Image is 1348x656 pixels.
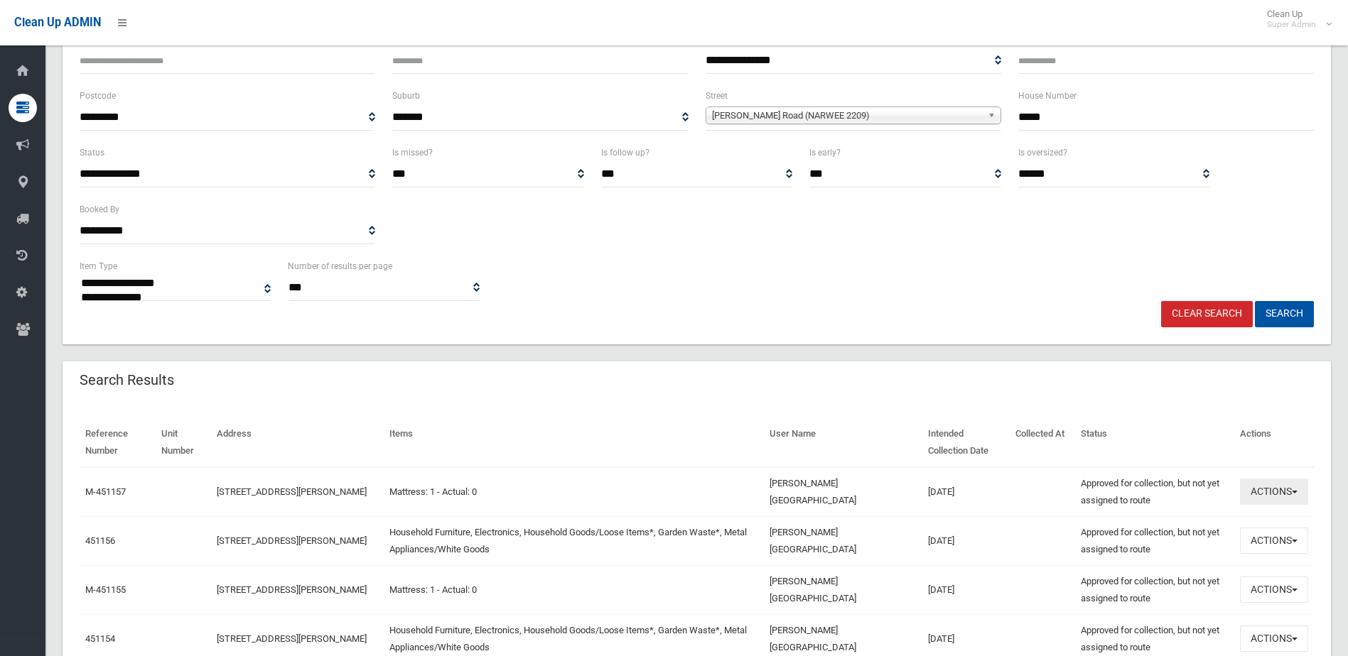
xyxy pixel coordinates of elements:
td: Approved for collection, but not yet assigned to route [1075,467,1234,517]
a: [STREET_ADDRESS][PERSON_NAME] [217,535,367,546]
td: [PERSON_NAME][GEOGRAPHIC_DATA] [764,565,922,614]
th: User Name [764,418,922,467]
td: Mattress: 1 - Actual: 0 [384,565,764,614]
a: 451154 [85,633,115,644]
label: House Number [1018,88,1077,104]
small: Super Admin [1267,19,1316,30]
th: Unit Number [156,418,211,467]
button: Actions [1240,576,1308,603]
label: Street [706,88,728,104]
label: Booked By [80,202,119,217]
td: [PERSON_NAME][GEOGRAPHIC_DATA] [764,467,922,517]
th: Status [1075,418,1234,467]
th: Actions [1234,418,1314,467]
td: Mattress: 1 - Actual: 0 [384,467,764,517]
button: Actions [1240,479,1308,505]
label: Item Type [80,258,117,274]
button: Search [1255,301,1314,327]
label: Is missed? [392,145,433,160]
button: Actions [1240,527,1308,554]
label: Is follow up? [601,145,649,160]
label: Postcode [80,88,116,104]
td: Approved for collection, but not yet assigned to route [1075,516,1234,565]
th: Items [384,418,764,467]
label: Suburb [392,88,420,104]
th: Reference Number [80,418,156,467]
a: Clear Search [1161,301,1253,327]
td: Household Furniture, Electronics, Household Goods/Loose Items*, Garden Waste*, Metal Appliances/W... [384,516,764,565]
label: Number of results per page [288,258,392,274]
span: [PERSON_NAME] Road (NARWEE 2209) [712,107,982,124]
label: Status [80,145,104,160]
td: Approved for collection, but not yet assigned to route [1075,565,1234,614]
a: M-451155 [85,584,126,595]
td: [DATE] [922,516,1010,565]
td: [PERSON_NAME][GEOGRAPHIC_DATA] [764,516,922,565]
a: 451156 [85,535,115,546]
th: Intended Collection Date [922,418,1010,467]
span: Clean Up ADMIN [14,16,101,29]
span: Clean Up [1260,9,1330,30]
td: [DATE] [922,565,1010,614]
td: [DATE] [922,467,1010,517]
th: Collected At [1010,418,1075,467]
a: M-451157 [85,486,126,497]
th: Address [211,418,384,467]
a: [STREET_ADDRESS][PERSON_NAME] [217,633,367,644]
header: Search Results [63,366,191,394]
a: [STREET_ADDRESS][PERSON_NAME] [217,584,367,595]
label: Is early? [809,145,841,160]
a: [STREET_ADDRESS][PERSON_NAME] [217,486,367,497]
button: Actions [1240,625,1308,652]
label: Is oversized? [1018,145,1067,160]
